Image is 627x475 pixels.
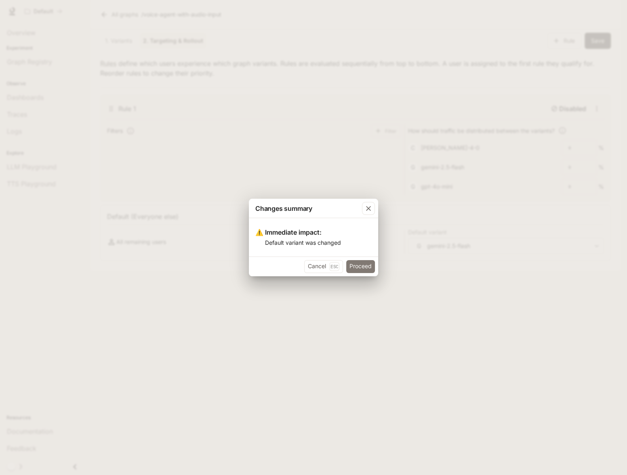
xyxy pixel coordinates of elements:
[255,204,312,213] p: Changes summary
[265,239,372,247] p: Default variant was changed
[304,260,343,273] button: CancelEsc
[255,228,322,237] h5: ⚠️ Immediate impact:
[346,260,375,273] button: Proceed
[329,262,339,271] p: Esc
